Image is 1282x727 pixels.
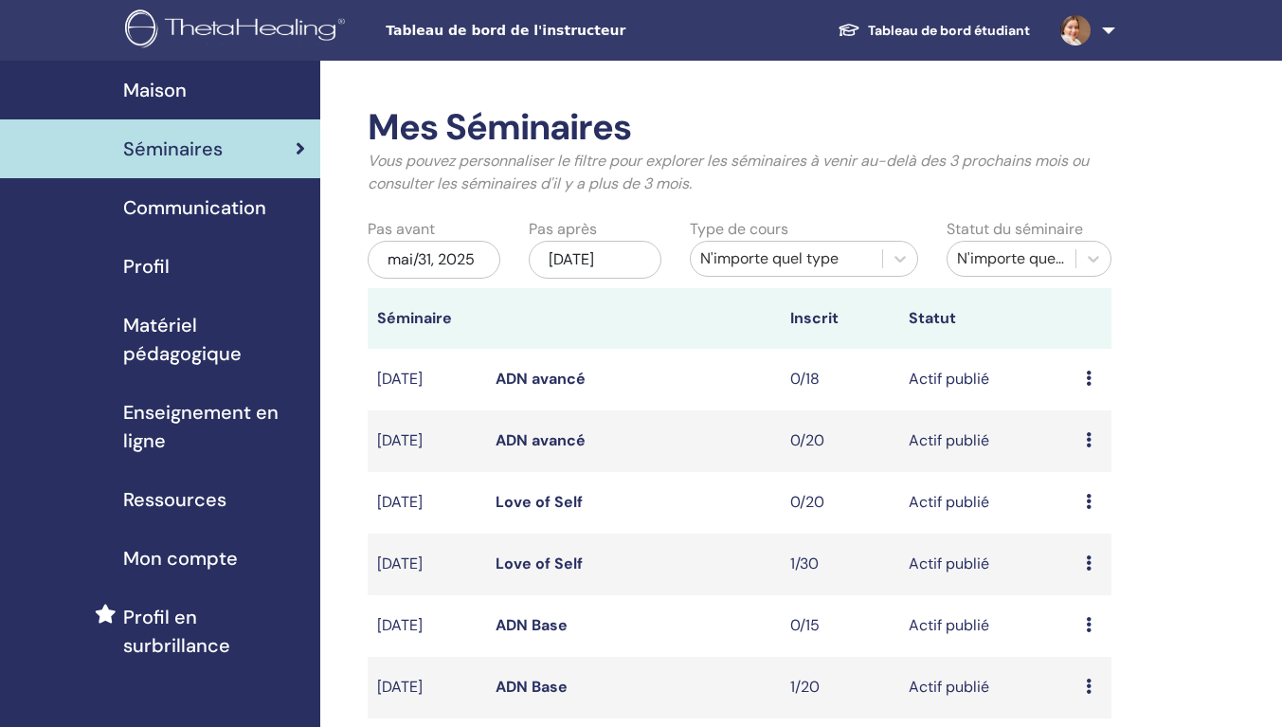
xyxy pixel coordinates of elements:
[899,288,1076,349] th: Statut
[781,657,899,718] td: 1/20
[496,554,583,573] a: Love of Self
[368,534,486,595] td: [DATE]
[123,76,187,104] span: Maison
[123,398,305,455] span: Enseignement en ligne
[368,150,1111,195] p: Vous pouvez personnaliser le filtre pour explorer les séminaires à venir au-delà des 3 prochains ...
[496,615,568,635] a: ADN Base
[123,193,266,222] span: Communication
[368,218,435,241] label: Pas avant
[781,349,899,410] td: 0/18
[899,349,1076,410] td: Actif publié
[781,595,899,657] td: 0/15
[496,492,583,512] a: Love of Self
[123,603,305,660] span: Profil en surbrillance
[123,544,238,573] span: Mon compte
[496,430,586,450] a: ADN avancé
[368,657,486,718] td: [DATE]
[781,534,899,595] td: 1/30
[690,218,788,241] label: Type de cours
[123,311,305,368] span: Matériel pédagogique
[700,247,874,270] div: N'importe quel type
[123,135,223,163] span: Séminaires
[899,595,1076,657] td: Actif publié
[368,241,500,279] div: mai/31, 2025
[123,252,170,281] span: Profil
[123,485,226,514] span: Ressources
[368,288,486,349] th: Séminaire
[899,657,1076,718] td: Actif publié
[899,472,1076,534] td: Actif publié
[899,410,1076,472] td: Actif publié
[368,106,1111,150] h2: Mes Séminaires
[529,218,597,241] label: Pas après
[125,9,352,52] img: logo.png
[899,534,1076,595] td: Actif publié
[838,22,860,38] img: graduation-cap-white.svg
[529,241,661,279] div: [DATE]
[781,288,899,349] th: Inscrit
[368,472,486,534] td: [DATE]
[386,21,670,41] span: Tableau de bord de l'instructeur
[1060,15,1091,45] img: default.jpg
[781,472,899,534] td: 0/20
[781,410,899,472] td: 0/20
[947,218,1083,241] label: Statut du séminaire
[368,410,486,472] td: [DATE]
[368,595,486,657] td: [DATE]
[496,369,586,389] a: ADN avancé
[957,247,1066,270] div: N'importe quel statut
[496,677,568,697] a: ADN Base
[822,13,1045,48] a: Tableau de bord étudiant
[368,349,486,410] td: [DATE]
